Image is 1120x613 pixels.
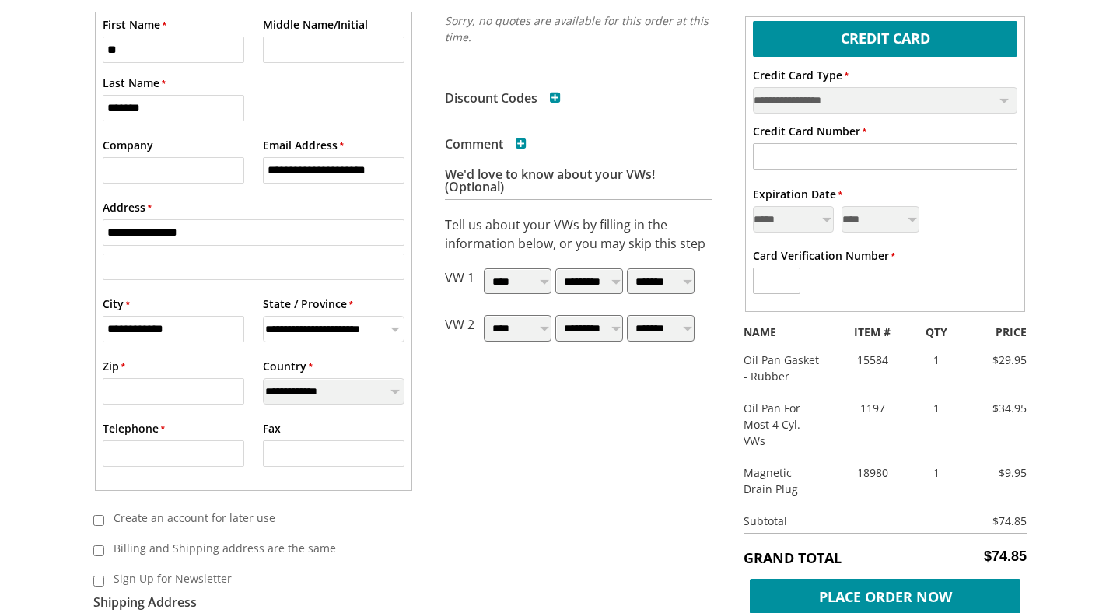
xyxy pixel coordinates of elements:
[263,358,313,374] label: Country
[961,400,1038,416] div: $34.95
[104,566,394,591] label: Sign Up for Newsletter
[984,548,1027,565] span: $74.85
[911,324,962,340] div: QTY
[263,137,344,153] label: Email Address
[961,324,1038,340] div: PRICE
[103,199,152,215] label: Address
[103,358,125,374] label: Zip
[744,548,1027,567] h5: Grand Total
[445,268,474,300] p: VW 1
[732,324,834,340] div: NAME
[978,513,1027,529] div: $74.85
[834,324,911,340] div: ITEM #
[834,352,911,368] div: 15584
[753,21,1018,53] label: Credit Card
[103,296,130,312] label: City
[834,400,911,416] div: 1197
[911,400,962,416] div: 1
[753,67,849,83] label: Credit Card Type
[263,16,368,33] label: Middle Name/Initial
[103,16,166,33] label: First Name
[104,505,394,531] label: Create an account for later use
[753,123,866,139] label: Credit Card Number
[732,400,834,449] div: Oil Pan For Most 4 Cyl. VWs
[445,168,712,200] h3: We'd love to know about your VWs! (Optional)
[103,420,165,436] label: Telephone
[744,575,1027,610] button: Place Order Now
[445,138,527,150] h3: Comment
[445,215,712,253] p: Tell us about your VWs by filling in the information below, or you may skip this step
[104,535,394,561] label: Billing and Shipping address are the same
[911,352,962,368] div: 1
[834,464,911,481] div: 18980
[961,464,1038,481] div: $9.95
[445,92,561,104] h3: Discount Codes
[103,75,166,91] label: Last Name
[103,137,153,153] label: Company
[753,186,842,202] label: Expiration Date
[445,12,712,45] p: Sorry, no quotes are available for this order at this time.
[753,247,895,264] label: Card Verification Number
[732,464,834,497] div: Magnetic Drain Plug
[263,296,353,312] label: State / Province
[263,420,281,436] label: Fax
[911,464,962,481] div: 1
[961,352,1038,368] div: $29.95
[732,352,834,384] div: Oil Pan Gasket - Rubber
[445,315,474,347] p: VW 2
[732,513,978,529] div: Subtotal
